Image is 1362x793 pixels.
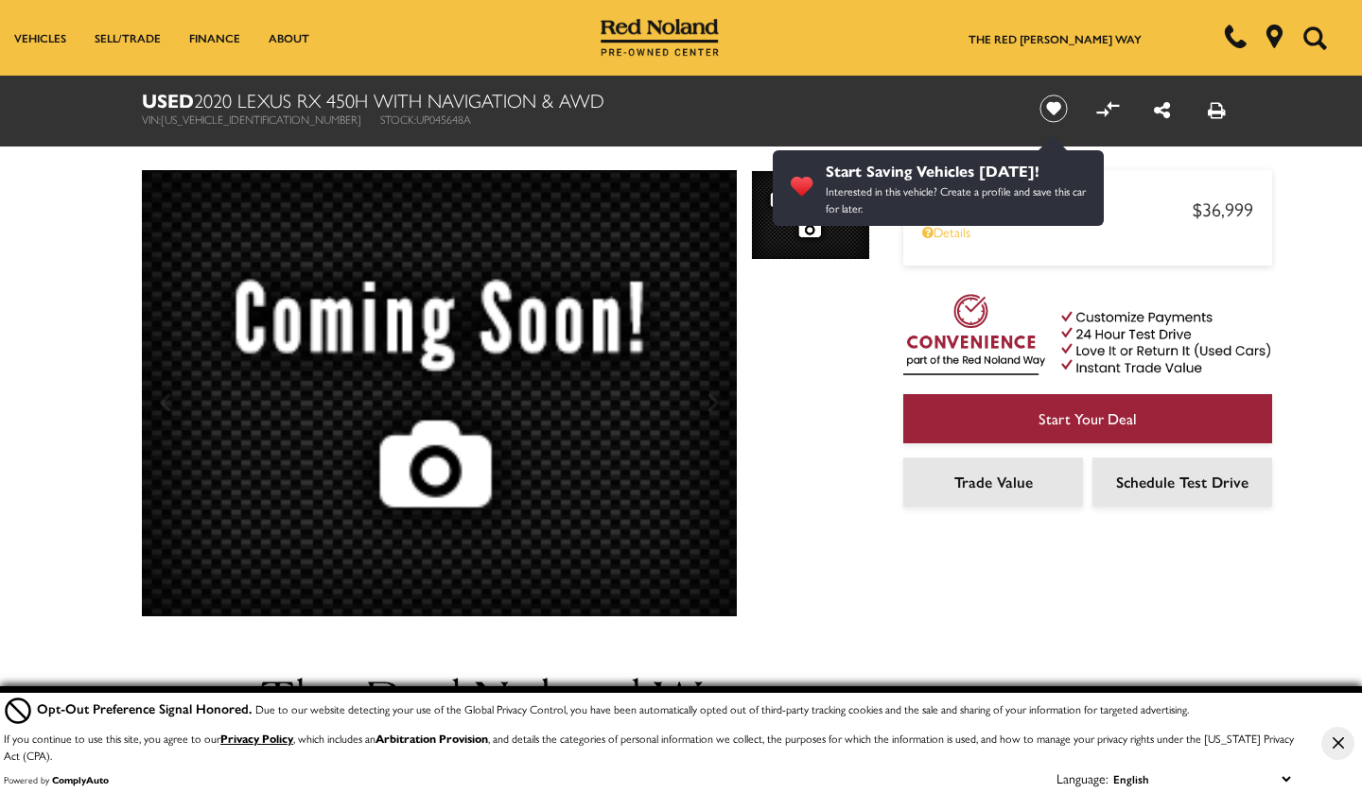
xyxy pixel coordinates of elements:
a: ComplyAuto [52,773,109,786]
a: Details [922,222,1253,241]
div: Due to our website detecting your use of the Global Privacy Control, you have been automatically ... [37,698,1189,718]
div: Language: [1056,771,1109,784]
select: Language Select [1109,768,1295,789]
img: Red Noland Pre-Owned [601,19,720,57]
a: Print this Used 2020 Lexus RX 450h With Navigation & AWD [1208,95,1226,123]
a: Red Noland Pre-Owned [601,26,720,44]
span: Opt-Out Preference Signal Honored . [37,698,255,717]
a: Red [PERSON_NAME] $36,999 [922,195,1253,222]
h1: 2020 Lexus RX 450h With Navigation & AWD [142,90,1007,111]
a: Schedule Test Drive [1092,457,1272,507]
a: The Red [PERSON_NAME] Way [969,30,1142,47]
button: Open the search field [1296,1,1334,75]
img: Used 2020 Atomic Silver Lexus 450h image 1 [142,170,737,629]
a: Privacy Policy [220,730,293,747]
div: Powered by [4,774,109,785]
span: Trade Value [954,471,1033,492]
strong: Used [142,86,194,113]
a: Trade Value [903,457,1083,507]
p: If you continue to use this site, you agree to our , which includes an , and details the categori... [4,730,1294,764]
button: Save vehicle [1033,94,1074,124]
img: Used 2020 Atomic Silver Lexus 450h image 1 [751,170,870,262]
span: VIN: [142,111,161,128]
span: $36,999 [1193,195,1253,222]
span: UP045648A [416,111,471,128]
span: Stock: [380,111,416,128]
button: Close Button [1321,727,1354,760]
span: [US_VEHICLE_IDENTIFICATION_NUMBER] [161,111,361,128]
span: Red [PERSON_NAME] [922,197,1193,220]
strong: Arbitration Provision [375,730,488,747]
a: Start Your Deal [903,394,1272,443]
span: Start Your Deal [1039,407,1137,429]
span: Schedule Test Drive [1116,471,1248,492]
button: Compare vehicle [1093,95,1122,123]
a: Share this Used 2020 Lexus RX 450h With Navigation & AWD [1154,95,1170,123]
